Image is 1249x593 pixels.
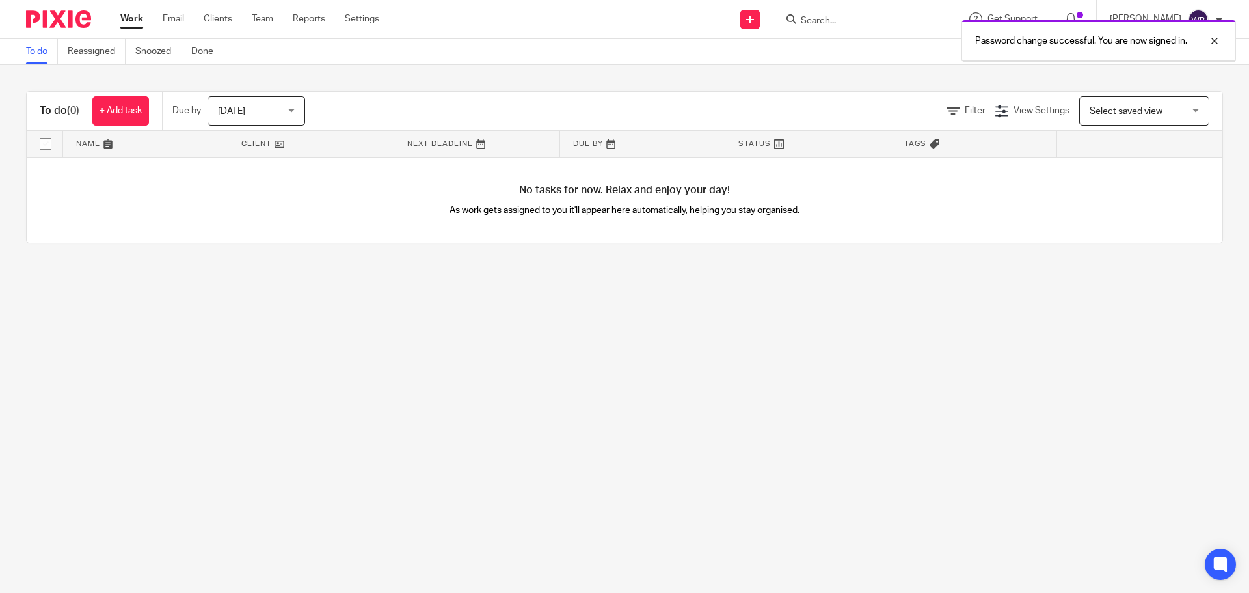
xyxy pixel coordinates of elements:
[204,12,232,25] a: Clients
[1188,9,1209,30] img: svg%3E
[293,12,325,25] a: Reports
[345,12,379,25] a: Settings
[92,96,149,126] a: + Add task
[163,12,184,25] a: Email
[252,12,273,25] a: Team
[120,12,143,25] a: Work
[965,106,986,115] span: Filter
[218,107,245,116] span: [DATE]
[67,105,79,116] span: (0)
[191,39,223,64] a: Done
[26,39,58,64] a: To do
[26,10,91,28] img: Pixie
[27,184,1222,197] h4: No tasks for now. Relax and enjoy your day!
[40,104,79,118] h1: To do
[68,39,126,64] a: Reassigned
[135,39,181,64] a: Snoozed
[172,104,201,117] p: Due by
[326,204,924,217] p: As work gets assigned to you it'll appear here automatically, helping you stay organised.
[975,34,1187,48] p: Password change successful. You are now signed in.
[1090,107,1162,116] span: Select saved view
[1014,106,1069,115] span: View Settings
[904,140,926,147] span: Tags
